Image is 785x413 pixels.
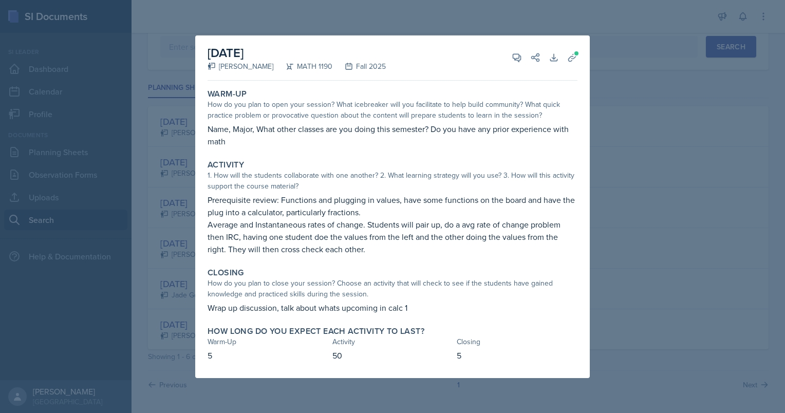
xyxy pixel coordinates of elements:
[208,160,244,170] label: Activity
[208,123,577,147] p: Name, Major, What other classes are you doing this semester? Do you have any prior experience wit...
[332,349,453,362] p: 50
[208,218,577,255] p: Average and Instantaneous rates of change. Students will pair up, do a avg rate of change problem...
[208,278,577,299] div: How do you plan to close your session? Choose an activity that will check to see if the students ...
[457,349,577,362] p: 5
[208,326,424,336] label: How long do you expect each activity to last?
[457,336,577,347] div: Closing
[208,194,577,218] p: Prerequisite review: Functions and plugging in values, have some functions on the board and have ...
[332,61,386,72] div: Fall 2025
[273,61,332,72] div: MATH 1190
[208,302,577,314] p: Wrap up discussion, talk about whats upcoming in calc 1
[332,336,453,347] div: Activity
[208,170,577,192] div: 1. How will the students collaborate with one another? 2. What learning strategy will you use? 3....
[208,61,273,72] div: [PERSON_NAME]
[208,89,247,99] label: Warm-Up
[208,99,577,121] div: How do you plan to open your session? What icebreaker will you facilitate to help build community...
[208,268,244,278] label: Closing
[208,349,328,362] p: 5
[208,44,386,62] h2: [DATE]
[208,336,328,347] div: Warm-Up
